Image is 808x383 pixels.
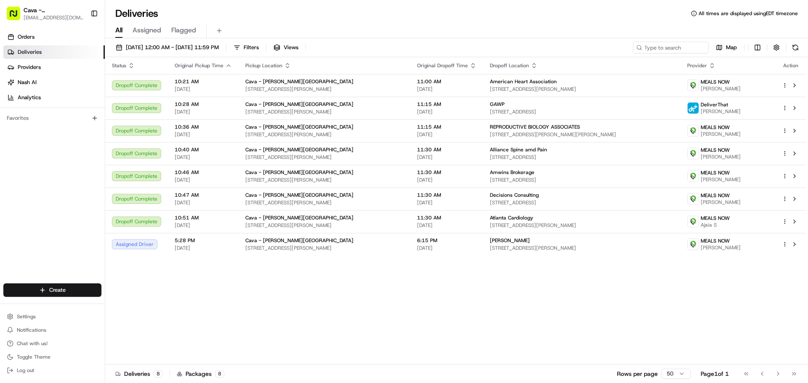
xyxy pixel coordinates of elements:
span: [DATE] [417,108,476,115]
span: [DATE] [175,131,232,138]
span: 11:30 AM [417,169,476,176]
button: Log out [3,365,101,376]
a: Analytics [3,91,105,104]
span: [STREET_ADDRESS][PERSON_NAME] [490,245,674,251]
span: Amwins Brokerage [490,169,534,176]
div: Favorites [3,111,101,125]
span: Dropoff Location [490,62,529,69]
span: Atlanta Cardiology [490,214,533,221]
button: Cava - [PERSON_NAME][GEOGRAPHIC_DATA] [24,6,84,14]
span: Original Dropoff Time [417,62,468,69]
a: Nash AI [3,76,105,89]
span: Provider [687,62,707,69]
span: [STREET_ADDRESS][PERSON_NAME] [245,154,404,161]
span: Cava - [PERSON_NAME][GEOGRAPHIC_DATA] [245,214,353,221]
span: 11:30 AM [417,214,476,221]
span: 10:46 AM [175,169,232,176]
img: melas_now_logo.png [688,80,699,91]
span: Filters [244,44,259,51]
span: [STREET_ADDRESS][PERSON_NAME] [245,222,404,229]
button: [EMAIL_ADDRESS][DOMAIN_NAME] [24,14,84,21]
span: [DATE] [175,245,232,251]
span: [PERSON_NAME] [701,108,741,115]
span: 10:47 AM [175,192,232,198]
img: melas_now_logo.png [688,239,699,250]
span: [DATE] [175,108,232,115]
button: Notifications [3,324,101,336]
span: Ajaia S [701,222,730,228]
img: melas_now_logo.png [688,216,699,227]
span: [STREET_ADDRESS][PERSON_NAME] [245,245,404,251]
button: Create [3,283,101,297]
span: [STREET_ADDRESS] [490,108,674,115]
span: [DATE] [175,154,232,161]
span: GAWP [490,101,505,108]
span: 10:36 AM [175,124,232,130]
span: [PERSON_NAME] [701,244,741,251]
div: Deliveries [115,370,163,378]
span: 10:51 AM [175,214,232,221]
span: Pickup Location [245,62,282,69]
span: 11:15 AM [417,101,476,108]
span: [STREET_ADDRESS][PERSON_NAME] [245,108,404,115]
span: Cava - [PERSON_NAME][GEOGRAPHIC_DATA] [245,169,353,176]
span: Settings [17,313,36,320]
span: [DATE] [417,222,476,229]
span: [STREET_ADDRESS] [490,177,674,183]
span: MEALS NOW [701,124,730,131]
span: Decisions Consulting [490,192,539,198]
span: Cava - [PERSON_NAME][GEOGRAPHIC_DATA] [245,192,353,198]
button: Toggle Theme [3,351,101,363]
span: Views [284,44,298,51]
span: Notifications [17,327,46,333]
span: Create [49,286,66,294]
span: MEALS NOW [701,238,730,244]
span: [STREET_ADDRESS][PERSON_NAME] [245,131,404,138]
div: 8 [154,370,163,378]
span: MEALS NOW [701,215,730,222]
div: Packages [177,370,224,378]
span: [DATE] 12:00 AM - [DATE] 11:59 PM [126,44,219,51]
span: 11:30 AM [417,192,476,198]
span: [DATE] [175,222,232,229]
a: Providers [3,61,105,74]
span: [DATE] [175,199,232,206]
span: [DATE] [417,245,476,251]
span: All times are displayed using EDT timezone [699,10,798,17]
span: Cava - [PERSON_NAME][GEOGRAPHIC_DATA] [245,124,353,130]
span: REPRODUCTIVE BIOLOGY ASSOCIATES [490,124,580,130]
span: [PERSON_NAME] [490,237,530,244]
span: [STREET_ADDRESS] [490,199,674,206]
span: [DATE] [417,154,476,161]
span: All [115,25,122,35]
span: [DATE] [175,86,232,92]
span: [DATE] [417,131,476,138]
span: [STREET_ADDRESS][PERSON_NAME] [490,222,674,229]
span: MEALS NOW [701,147,730,153]
button: [DATE] 12:00 AM - [DATE] 11:59 PM [112,42,223,53]
span: [STREET_ADDRESS][PERSON_NAME] [490,86,674,92]
span: [DATE] [175,177,232,183]
span: Cava - [PERSON_NAME][GEOGRAPHIC_DATA] [245,237,353,244]
span: Chat with us! [17,340,48,347]
a: Deliveries [3,45,105,59]
button: Chat with us! [3,338,101,349]
span: [STREET_ADDRESS][PERSON_NAME] [245,199,404,206]
span: 11:00 AM [417,78,476,85]
button: Settings [3,311,101,322]
span: [DATE] [417,177,476,183]
div: 8 [215,370,224,378]
span: Deliveries [18,48,42,56]
span: [PERSON_NAME] [701,131,741,137]
span: 5:28 PM [175,237,232,244]
span: Cava - [PERSON_NAME][GEOGRAPHIC_DATA] [245,146,353,153]
span: Map [726,44,737,51]
span: Assigned [133,25,161,35]
span: Analytics [18,94,41,101]
span: [PERSON_NAME] [701,199,741,206]
button: Filters [230,42,263,53]
span: 10:21 AM [175,78,232,85]
span: Original Pickup Time [175,62,223,69]
img: melas_now_logo.png [688,193,699,204]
